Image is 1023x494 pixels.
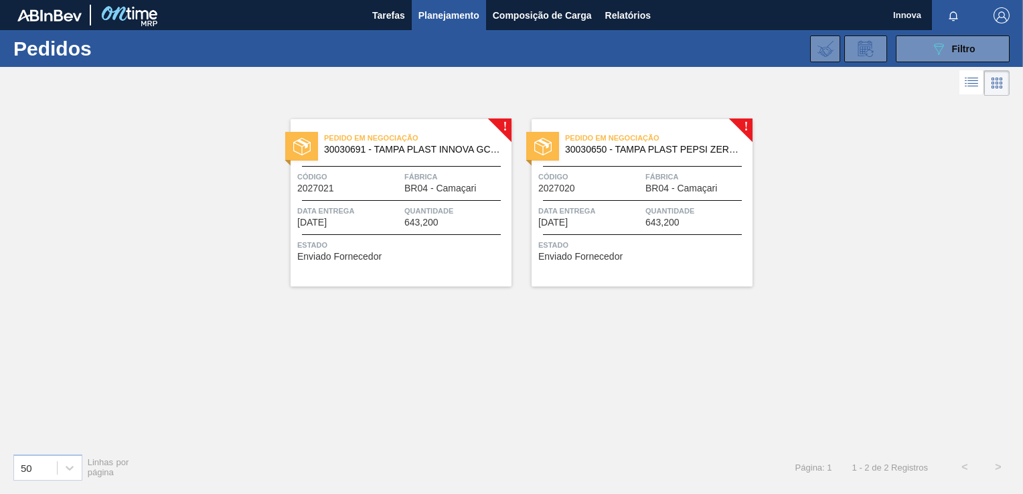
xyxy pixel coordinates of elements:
span: Fábrica [645,170,749,183]
span: 2027021 [297,183,334,193]
div: Visão em Cards [984,70,1010,96]
img: TNhmsLtSVTkK8tSr43FrP2fwEKptu5GPRR3wAAAABJRU5ErkJggg== [17,9,82,21]
img: estado [534,138,552,155]
span: Planejamento [418,7,479,23]
span: 1 - 2 de 2 Registros [852,463,928,473]
img: Logout [994,7,1010,23]
span: Linhas por página [88,457,129,477]
button: Notificações [932,6,975,25]
div: 50 [21,462,32,473]
span: Composição de Carga [493,7,592,23]
span: Enviado Fornecedor [297,252,382,262]
button: < [948,450,981,484]
span: Quantidade [404,204,508,218]
h1: Pedidos [13,41,206,56]
img: estado [293,138,311,155]
span: Pedido em Negociação [324,131,511,145]
a: !estadoPedido em Negociação30030691 - TAMPA PLAST INNOVA GCA ZERO NIV24Código2027021FábricaBR04 -... [270,119,511,286]
button: > [981,450,1015,484]
span: Código [297,170,401,183]
div: Solicitação de Revisão de Pedidos [844,35,887,62]
span: 643,200 [645,218,680,228]
span: Data entrega [538,204,642,218]
div: Visão em Lista [959,70,984,96]
span: Código [538,170,642,183]
span: BR04 - Camaçari [404,183,476,193]
span: Status [297,238,508,252]
span: Pedido em Negociação [565,131,753,145]
span: Data entrega [297,204,401,218]
span: Tarefas [372,7,405,23]
span: 30030650 - TAMPA PLAST PEPSI ZERO NIV24 [565,145,742,155]
a: !estadoPedido em Negociação30030650 - TAMPA PLAST PEPSI ZERO NIV24Código2027020FábricaBR04 - Cama... [511,119,753,286]
span: Página: 1 [795,463,832,473]
span: 2027020 [538,183,575,193]
span: Filtro [952,44,975,54]
button: Filtro [896,35,1010,62]
div: Importar Negociações dos Pedidos [810,35,840,62]
span: Fábrica [404,170,508,183]
span: Quantidade [645,204,749,218]
span: Status [538,238,749,252]
span: 30030691 - TAMPA PLAST INNOVA GCA ZERO NIV24 [324,145,501,155]
span: 11/10/2025 [538,218,568,228]
span: Enviado Fornecedor [538,252,623,262]
span: 11/10/2025 [297,218,327,228]
span: Relatórios [605,7,651,23]
span: 643,200 [404,218,439,228]
span: BR04 - Camaçari [645,183,717,193]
